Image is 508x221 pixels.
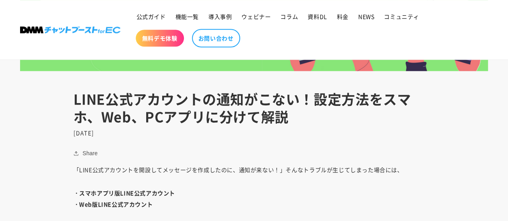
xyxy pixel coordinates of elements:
[136,30,184,47] a: 無料デモ体験
[142,34,177,42] span: 無料デモ体験
[332,8,353,25] a: 料金
[275,8,303,25] a: コラム
[132,8,171,25] a: 公式ガイド
[308,13,327,20] span: 資料DL
[204,8,237,25] a: 導入事例
[379,8,424,25] a: コミュニティ
[303,8,332,25] a: 資料DL
[337,13,349,20] span: 料金
[137,13,166,20] span: 公式ガイド
[20,26,120,33] img: 株式会社DMM Boost
[73,148,100,158] button: Share
[73,200,153,208] strong: ・Web版LINE公式アカウント
[73,164,435,175] p: 「LINE公式アカウントを開設してメッセージを作成したのに、通知が来ない！」そんなトラブルが生じてしまった場合には、
[73,90,435,126] h1: LINE公式アカウントの通知がこない！設定方法をスマホ、Web、PCアプリに分けて解説
[192,29,240,47] a: お問い合わせ
[241,13,271,20] span: ウェビナー
[208,13,232,20] span: 導入事例
[171,8,204,25] a: 機能一覧
[237,8,275,25] a: ウェビナー
[384,13,419,20] span: コミュニティ
[358,13,374,20] span: NEWS
[175,13,199,20] span: 機能一覧
[198,34,234,42] span: お問い合わせ
[280,13,298,20] span: コラム
[73,129,94,137] time: [DATE]
[73,189,175,197] strong: ・スマホアプリ版LINE公式アカウント
[353,8,379,25] a: NEWS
